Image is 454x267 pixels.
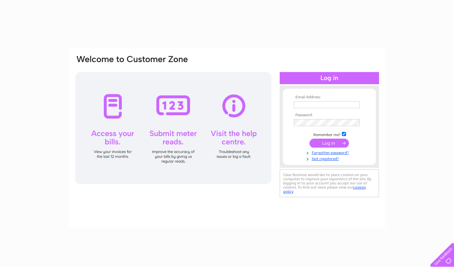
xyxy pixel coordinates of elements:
[292,113,367,117] th: Password:
[310,139,349,148] input: Submit
[292,131,367,137] td: Remember me?
[292,95,367,100] th: Email Address:
[294,149,367,155] a: Forgotten password?
[294,155,367,161] a: Not registered?
[280,169,379,197] div: Clear Business would like to place cookies on your computer to improve your experience of the sit...
[283,185,366,194] a: cookies policy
